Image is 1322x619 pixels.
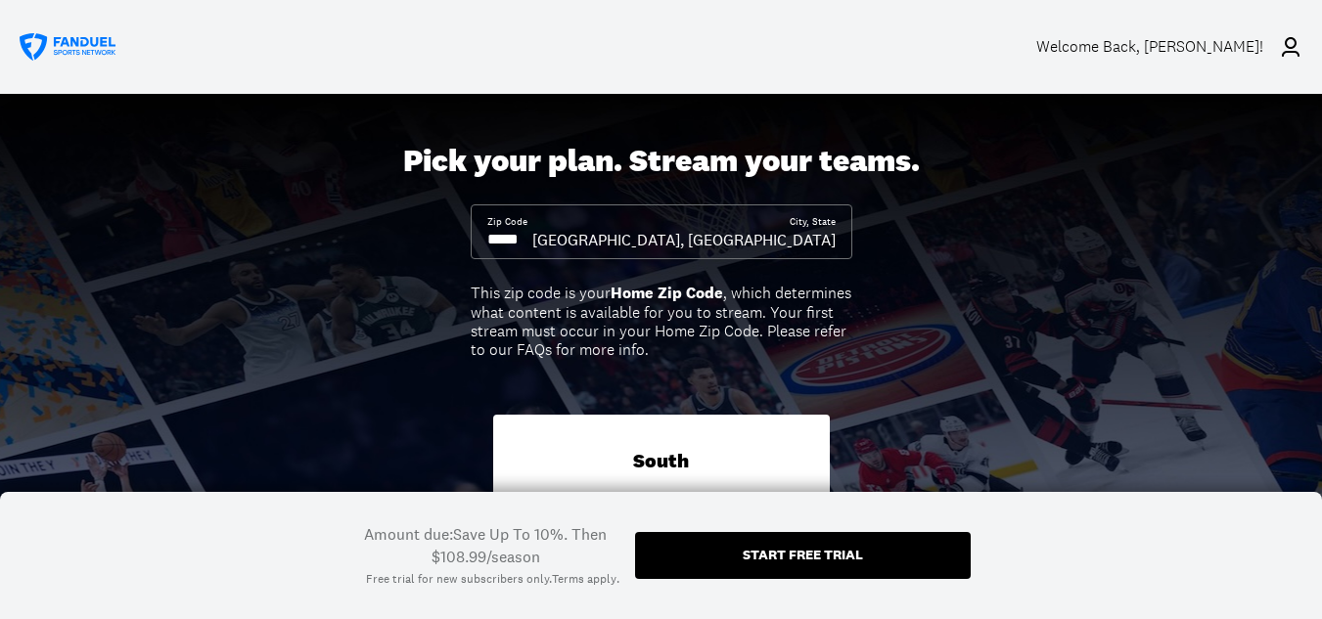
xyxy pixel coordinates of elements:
a: Terms apply [552,571,616,588]
div: [GEOGRAPHIC_DATA], [GEOGRAPHIC_DATA] [532,229,836,250]
div: Zip Code [487,215,527,229]
div: Free trial for new subscribers only. . [366,571,619,588]
div: Welcome Back , [PERSON_NAME]! [1036,37,1263,56]
div: South [493,415,830,508]
div: City, State [790,215,836,229]
div: Start free trial [743,548,863,561]
a: Welcome Back, [PERSON_NAME]! [1036,20,1302,74]
div: Amount due: Save Up To 10%. Then $108.99/season [352,523,619,567]
b: Home Zip Code [611,283,723,303]
div: This zip code is your , which determines what content is available for you to stream. Your first ... [471,284,852,359]
div: Pick your plan. Stream your teams. [403,143,920,180]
